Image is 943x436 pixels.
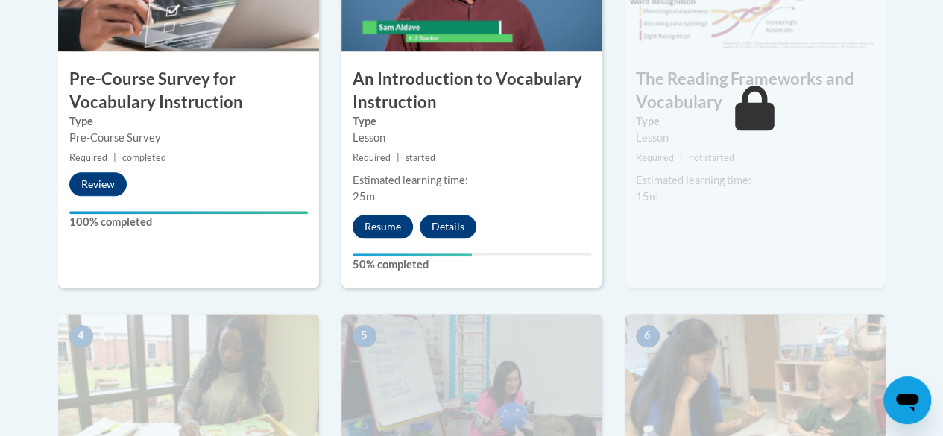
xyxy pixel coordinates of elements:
span: Required [636,152,674,163]
span: Required [353,152,391,163]
span: | [397,152,400,163]
span: | [680,152,683,163]
span: 5 [353,325,376,347]
div: Estimated learning time: [636,172,874,189]
h3: An Introduction to Vocabulary Instruction [341,68,602,114]
div: Pre-Course Survey [69,130,308,146]
button: Details [420,215,476,238]
span: | [113,152,116,163]
label: Type [353,113,591,130]
h3: The Reading Frameworks and Vocabulary [625,68,886,114]
span: started [406,152,435,163]
h3: Pre-Course Survey for Vocabulary Instruction [58,68,319,114]
div: Lesson [636,130,874,146]
button: Review [69,172,127,196]
div: Your progress [353,253,472,256]
span: completed [122,152,166,163]
div: Your progress [69,211,308,214]
div: Estimated learning time: [353,172,591,189]
span: 4 [69,325,93,347]
span: 15m [636,190,658,203]
span: 6 [636,325,660,347]
span: 25m [353,190,375,203]
div: Lesson [353,130,591,146]
iframe: Button to launch messaging window [883,376,931,424]
label: 100% completed [69,214,308,230]
span: Required [69,152,107,163]
label: 50% completed [353,256,591,273]
label: Type [636,113,874,130]
span: not started [689,152,734,163]
label: Type [69,113,308,130]
button: Resume [353,215,413,238]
